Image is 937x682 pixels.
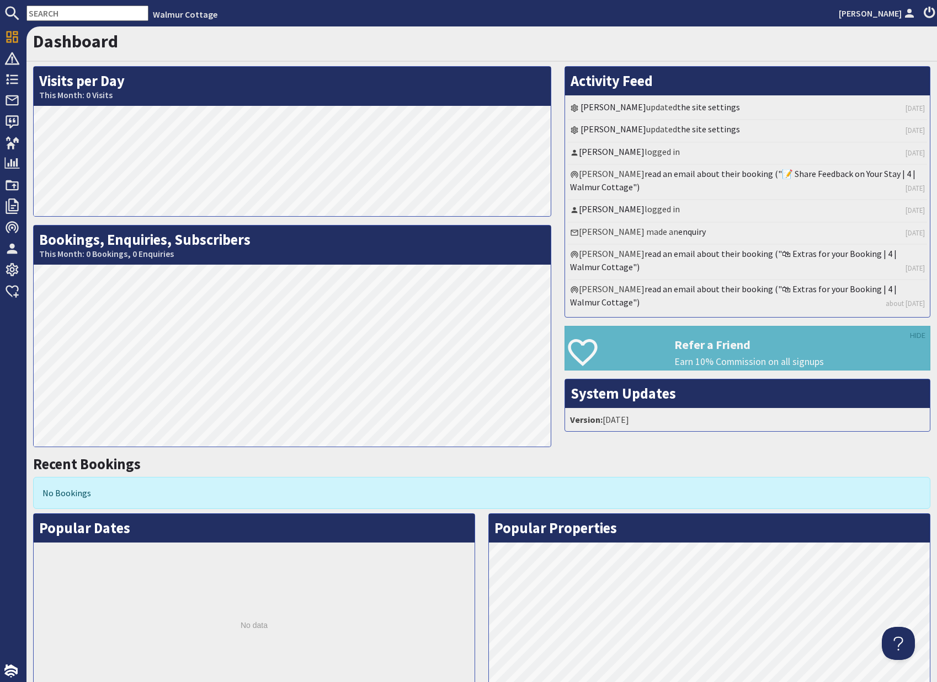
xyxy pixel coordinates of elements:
a: [DATE] [906,183,925,194]
li: [PERSON_NAME] made an [568,223,928,245]
li: [DATE] [568,411,928,428]
li: updated [568,120,928,142]
a: [PERSON_NAME] [581,101,646,112]
p: Earn 10% Commission on all signups [674,355,930,369]
a: [DATE] [906,205,925,216]
div: No Bookings [33,477,930,509]
h2: Popular Properties [489,514,930,543]
a: enquiry [678,226,706,237]
a: [PERSON_NAME] [579,203,645,214]
a: Walmur Cottage [153,9,217,20]
li: logged in [568,143,928,165]
iframe: Toggle Customer Support [882,627,915,660]
a: [DATE] [906,148,925,158]
li: [PERSON_NAME] [568,280,928,314]
h3: Refer a Friend [674,337,930,352]
a: Recent Bookings [33,455,141,473]
a: read an email about their booking ("📝 Share Feedback on Your Stay | 4 | Walmur Cottage") [570,168,915,192]
a: the site settings [677,101,740,112]
a: read an email about their booking ("🛍 Extras for your Booking | 4 | Walmur Cottage") [570,283,897,308]
a: Activity Feed [571,72,653,90]
a: the site settings [677,123,740,135]
h2: Visits per Day [34,67,551,106]
input: SEARCH [26,6,148,21]
strong: Version: [570,414,603,425]
a: Refer a Friend Earn 10% Commission on all signups [565,326,931,370]
img: staytech_i_w-64f4e8e9ee0a9c174fd5317b4b171b261742d2d393467e5bdba4413f4f884c10.svg [4,664,18,678]
li: updated [568,98,928,120]
a: read an email about their booking ("🛍 Extras for your Booking | 4 | Walmur Cottage") [570,248,897,272]
a: [PERSON_NAME] [839,7,917,20]
a: System Updates [571,384,676,402]
small: This Month: 0 Visits [39,90,545,100]
a: [DATE] [906,263,925,273]
a: [DATE] [906,103,925,114]
a: [PERSON_NAME] [579,146,645,157]
a: [DATE] [906,228,925,238]
a: about [DATE] [886,298,925,309]
a: [DATE] [906,125,925,136]
li: [PERSON_NAME] [568,245,928,280]
li: [PERSON_NAME] [568,165,928,200]
h2: Popular Dates [34,514,475,543]
li: logged in [568,200,928,222]
a: Dashboard [33,30,118,52]
h2: Bookings, Enquiries, Subscribers [34,225,551,265]
small: This Month: 0 Bookings, 0 Enquiries [39,249,545,259]
a: HIDE [910,330,925,342]
a: [PERSON_NAME] [581,123,646,135]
